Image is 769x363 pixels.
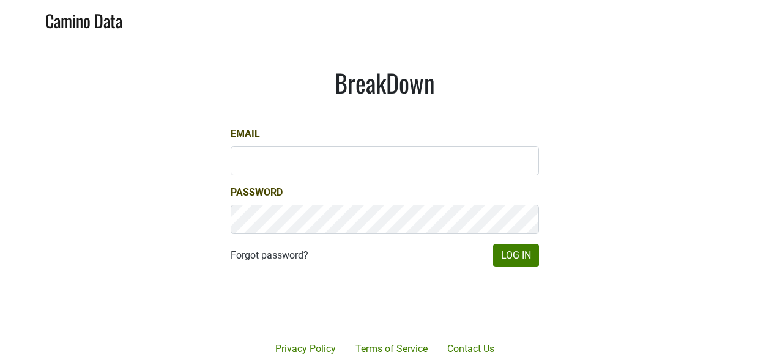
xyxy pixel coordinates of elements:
label: Email [231,127,260,141]
a: Forgot password? [231,248,308,263]
h1: BreakDown [231,68,539,97]
button: Log In [493,244,539,267]
a: Privacy Policy [266,337,346,361]
a: Camino Data [45,5,122,34]
label: Password [231,185,283,200]
a: Contact Us [437,337,504,361]
a: Terms of Service [346,337,437,361]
